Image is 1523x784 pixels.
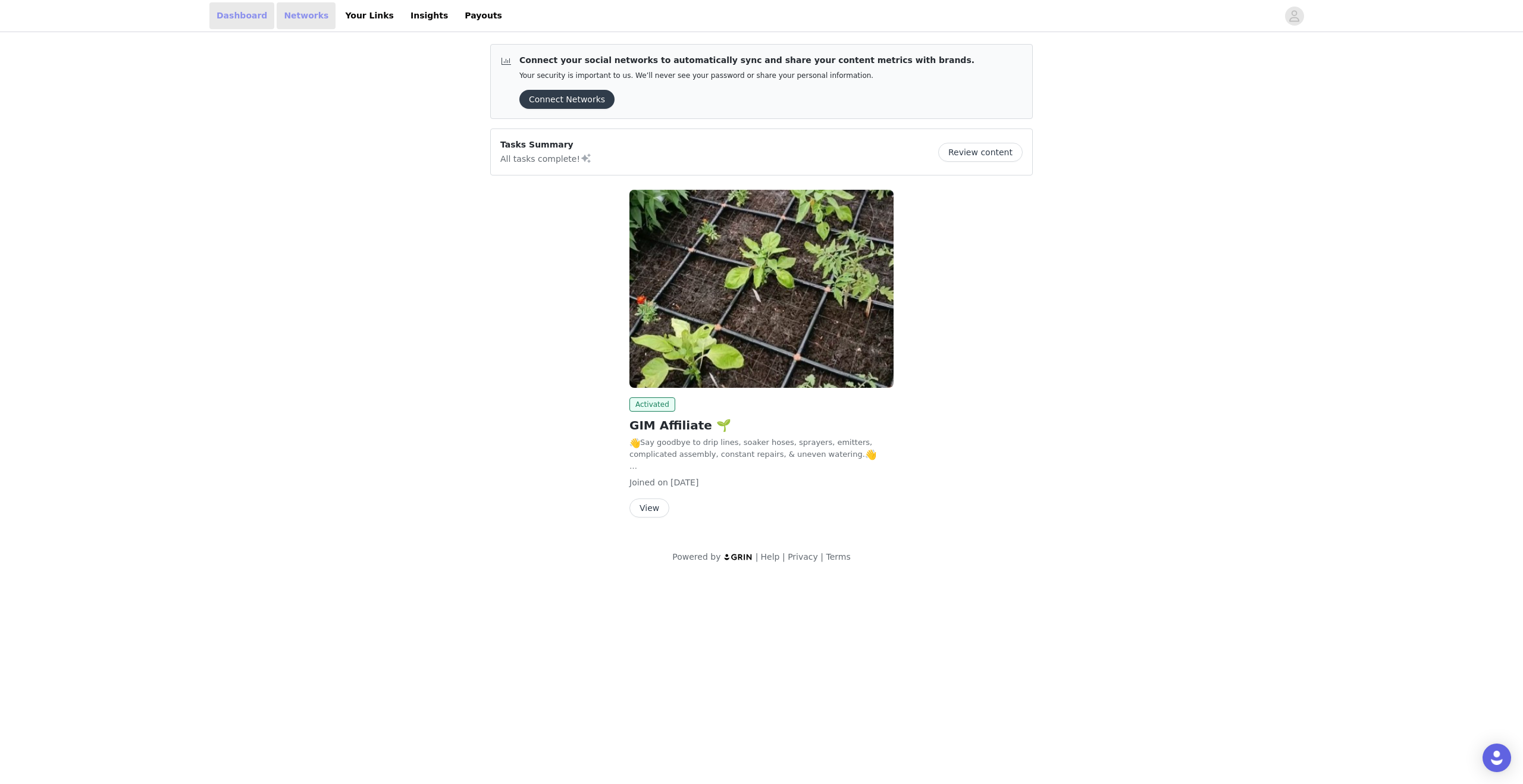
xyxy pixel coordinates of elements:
[670,478,698,487] span: [DATE]
[519,71,974,80] p: Your security is important to us. We’ll never see your password or share your personal information.
[519,54,974,67] p: Connect your social networks to automatically sync and share your content metrics with brands.
[338,2,401,29] a: Your Links
[629,438,640,449] img: 👋
[826,552,850,562] a: Terms
[788,552,818,562] a: Privacy
[277,2,336,29] a: Networks
[629,416,894,434] h2: GIM Affiliate 🌱
[500,151,592,165] p: All tasks complete!
[672,552,720,562] span: Powered by
[938,143,1023,162] button: Review content
[723,553,753,561] img: logo
[629,478,668,487] span: Joined on
[457,2,509,29] a: Payouts
[820,552,823,562] span: |
[209,2,274,29] a: Dashboard
[629,437,894,460] p: Say goodbye to drip lines, soaker hoses, sprayers, emitters, complicated assembly, constant repai...
[756,552,759,562] span: |
[782,552,785,562] span: |
[629,504,669,513] a: View
[629,498,669,518] button: View
[500,139,592,151] p: Tasks Summary
[1483,744,1511,772] div: Open Intercom Messenger
[629,397,675,412] span: Activated
[761,552,780,562] a: Help
[629,190,894,388] img: Garden in Minutes (Shopify)
[865,449,876,460] img: 👋
[519,90,615,109] button: Connect Networks
[403,2,455,29] a: Insights
[1289,7,1300,26] div: avatar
